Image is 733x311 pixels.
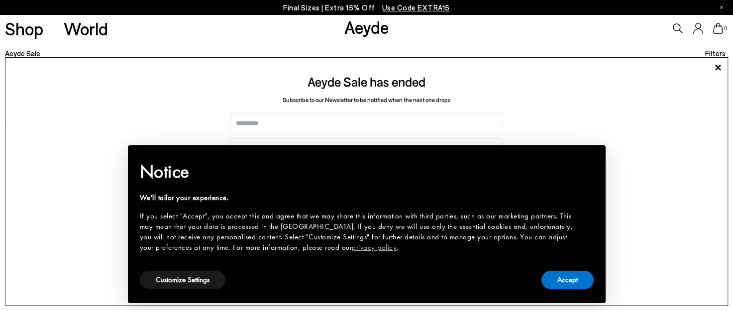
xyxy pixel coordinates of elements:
[5,49,40,58] a: Aeyde Sale
[723,26,728,31] span: 0
[586,152,593,168] span: ×
[344,16,389,37] a: Aeyde
[283,1,450,14] p: Final Sizes | Extra 15% Off
[283,96,450,103] span: Subscribe to our Newsletter to be notified when the next one drops
[382,3,450,12] span: Navigate to /collections/ss25-final-sizes
[140,193,578,203] div: We'll tailor your experience.
[578,148,602,172] button: Close this notice
[140,211,578,253] div: If you select "Accept", you accept this and agree that we may share this information with third p...
[713,23,723,34] a: 0
[140,159,578,185] h2: Notice
[541,271,594,289] button: Accept
[64,20,108,37] a: World
[140,271,225,289] button: Customize Settings
[352,242,397,252] a: privacy policy
[5,20,43,37] a: Shop
[705,49,726,58] span: Filters
[308,74,425,89] span: Aeyde Sale has ended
